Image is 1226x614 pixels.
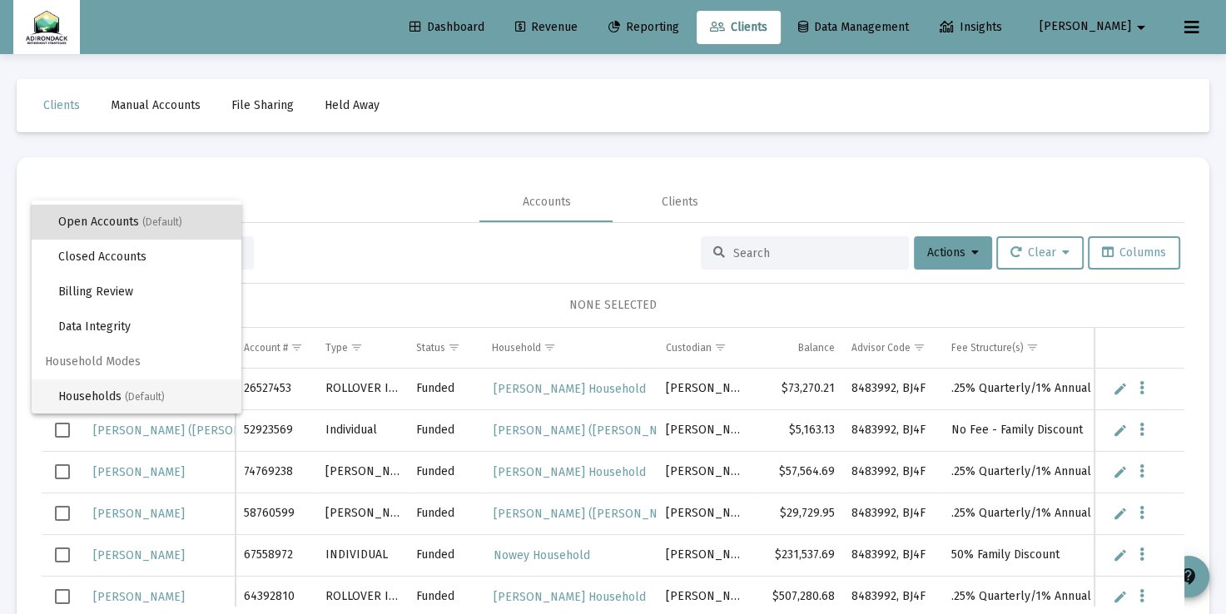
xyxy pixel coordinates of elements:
[58,379,228,414] span: Households
[32,344,241,379] span: Household Modes
[125,391,165,403] span: (Default)
[58,275,228,309] span: Billing Review
[58,309,228,344] span: Data Integrity
[58,240,228,275] span: Closed Accounts
[58,205,228,240] span: Open Accounts
[142,216,182,228] span: (Default)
